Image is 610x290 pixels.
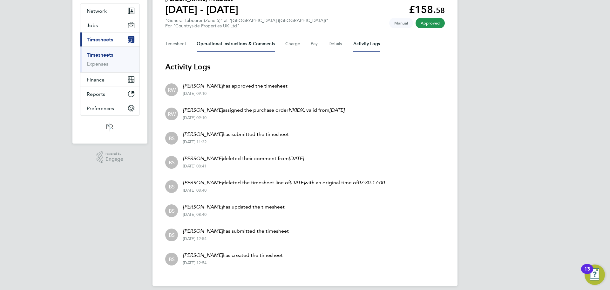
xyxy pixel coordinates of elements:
button: Preferences [80,101,139,115]
span: Network [87,8,107,14]
div: "General Labourer (Zone 5)" at "[GEOGRAPHIC_DATA] ([GEOGRAPHIC_DATA])" [165,18,328,29]
em: [PERSON_NAME] [183,204,223,210]
em: 07:30-17:00 [358,180,385,186]
em: NKIDX [288,107,304,113]
button: Timesheets [80,32,139,46]
span: BS [169,159,175,166]
a: Timesheets [87,52,113,58]
p: deleted the timesheet line of with an original time of [183,179,385,187]
button: Operational Instructions & Comments [197,36,275,52]
em: [PERSON_NAME] [183,107,223,113]
div: Beth Seddon [165,229,178,241]
span: Preferences [87,105,114,111]
div: Beth Seddon [165,132,178,145]
div: 13 [584,269,590,277]
span: BS [169,183,175,190]
button: Open Resource Center, 13 new notifications [585,265,605,285]
div: [DATE] 11:32 [183,139,289,145]
div: For "Countryside Properties UK Ltd" [165,23,328,29]
button: Finance [80,73,139,87]
span: RW [168,110,176,117]
em: [DATE] [289,155,304,161]
div: Timesheets [80,46,139,72]
button: Activity Logs [353,36,380,52]
p: has submitted the timesheet [183,131,289,138]
p: has created the timesheet [183,251,283,259]
span: This timesheet has been approved. [416,18,445,28]
app-decimal: £158. [409,4,445,16]
div: Beth Seddon [165,253,178,265]
button: Reports [80,87,139,101]
button: Jobs [80,18,139,32]
em: [PERSON_NAME] [183,155,223,161]
p: deleted their comment from [183,155,304,162]
div: [DATE] 08:40 [183,212,285,217]
p: has submitted the timesheet [183,227,289,235]
a: Powered byEngage [97,151,124,163]
em: [PERSON_NAME] [183,83,223,89]
em: [PERSON_NAME] [183,252,223,258]
img: psrsolutions-logo-retina.png [104,122,116,132]
em: [DATE] [329,107,344,113]
button: Network [80,4,139,18]
span: Jobs [87,22,98,28]
button: Timesheet [165,36,186,52]
em: [PERSON_NAME] [183,131,223,137]
div: [DATE] 09:10 [183,91,288,96]
div: Beth Seddon [165,156,178,169]
a: Go to home page [80,122,140,132]
div: [DATE] 09:10 [183,115,344,120]
div: Richard Walsh [165,83,178,96]
div: [DATE] 12:54 [183,260,283,265]
p: assigned the purchase order , valid from [183,106,344,114]
span: Engage [105,157,123,162]
em: [PERSON_NAME] [183,228,223,234]
em: [PERSON_NAME] [183,180,223,186]
span: Timesheets [87,37,113,43]
span: Reports [87,91,105,97]
span: BS [169,207,175,214]
span: RW [168,86,176,93]
span: BS [169,256,175,263]
span: 58 [436,6,445,15]
p: has approved the timesheet [183,82,288,90]
span: This timesheet was manually created. [389,18,413,28]
span: BS [169,135,175,142]
span: Powered by [105,151,123,157]
div: Beth Seddon [165,204,178,217]
div: [DATE] 08:40 [183,188,385,193]
div: Beth Seddon [165,180,178,193]
button: Charge [285,36,301,52]
span: Finance [87,77,105,83]
div: [DATE] 08:41 [183,164,304,169]
span: BS [169,231,175,238]
div: [DATE] 12:54 [183,236,289,241]
button: Details [329,36,343,52]
h3: Activity Logs [165,62,445,72]
button: Pay [311,36,318,52]
a: Expenses [87,61,108,67]
div: Richard Walsh [165,108,178,120]
em: [DATE] [290,180,305,186]
h1: [DATE] - [DATE] [165,3,238,16]
p: has updated the timesheet [183,203,285,211]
